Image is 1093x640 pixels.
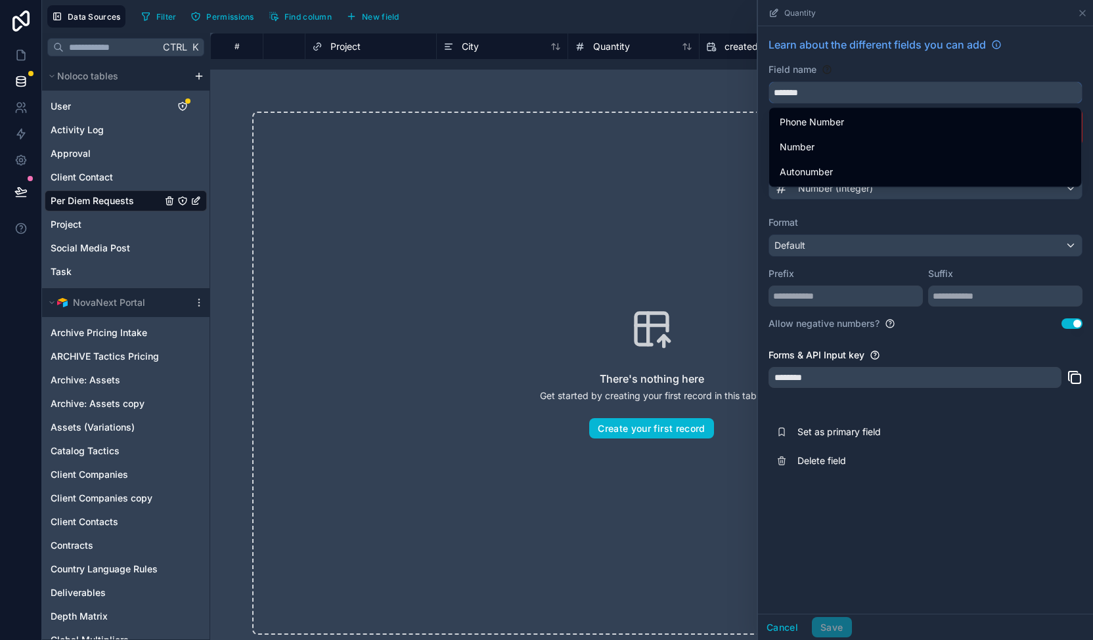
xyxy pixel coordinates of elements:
[362,12,399,22] span: New field
[593,40,630,53] span: Quantity
[57,70,118,83] span: Noloco tables
[221,41,253,51] div: #
[45,582,207,603] div: Deliverables
[797,454,987,467] span: Delete field
[42,62,210,639] div: scrollable content
[600,371,704,387] h2: There's nothing here
[47,5,125,28] button: Data Sources
[73,296,145,309] span: NovaNext Portal
[45,417,207,438] div: Assets (Variations)
[769,267,923,280] label: Prefix
[797,425,987,438] span: Set as primary field
[51,492,152,505] span: Client Companies copy
[45,96,207,117] div: User
[769,37,1002,53] a: Learn about the different fields you can add
[780,139,814,155] span: Number
[45,119,207,140] div: Activity Log
[51,218,81,231] span: Project
[540,389,764,402] p: Get started by creating your first record in this table
[589,418,713,439] button: Create your first record
[45,293,189,312] button: Airtable LogoNovaNext Portal
[51,265,72,278] span: Task
[51,147,91,160] span: Approval
[45,370,207,391] div: Archive: Assets
[774,240,805,251] span: Default
[45,214,207,235] div: Project
[769,37,986,53] span: Learn about the different fields you can add
[45,143,207,164] div: Approval
[45,511,207,532] div: Client Contacts
[769,446,1082,475] button: Delete field
[45,67,189,85] button: Noloco tables
[51,242,130,255] span: Social Media Post
[51,123,104,137] span: Activity Log
[206,12,254,22] span: Permissions
[45,346,207,367] div: ARCHIVE Tactics Pricing
[769,216,1082,229] label: Format
[51,171,113,184] span: Client Contact
[186,7,258,26] button: Permissions
[769,417,1082,446] button: Set as primary field
[769,234,1082,257] button: Default
[51,468,128,481] span: Client Companies
[51,194,134,207] span: Per Diem Requests
[190,43,200,52] span: K
[51,515,118,528] span: Client Contacts
[156,12,177,22] span: Filter
[725,40,769,53] span: created at
[51,326,147,339] span: Archive Pricing Intake
[284,12,332,22] span: Find column
[769,177,1082,200] button: Number (Integer)
[136,7,181,26] button: Filter
[51,610,108,623] span: Depth Matrix
[928,267,1082,280] label: Suffix
[51,350,159,363] span: ARCHIVE Tactics Pricing
[45,440,207,461] div: Catalog Tactics
[264,7,336,26] button: Find column
[798,182,873,195] span: Number (Integer)
[57,297,68,308] img: Airtable Logo
[51,100,71,113] span: User
[51,397,145,410] span: Archive: Assets copy
[186,7,263,26] a: Permissions
[45,167,207,188] div: Client Contact
[780,164,833,180] span: Autonumber
[462,40,479,53] span: City
[330,40,361,53] span: Project
[51,563,158,576] span: Country Language Rules
[45,261,207,282] div: Task
[45,393,207,414] div: Archive: Assets copy
[51,421,135,434] span: Assets (Variations)
[51,444,120,458] span: Catalog Tactics
[45,322,207,343] div: Archive Pricing Intake
[342,7,404,26] button: New field
[780,114,844,130] span: Phone Number
[68,12,121,22] span: Data Sources
[51,586,106,599] span: Deliverables
[769,317,880,330] label: Allow negative numbers?
[45,606,207,627] div: Depth Matrix
[51,373,120,387] span: Archive: Assets
[45,488,207,509] div: Client Companies copy
[45,535,207,556] div: Contracts
[758,617,807,638] button: Cancel
[162,39,189,55] span: Ctrl
[51,539,93,552] span: Contracts
[769,63,816,76] label: Field name
[45,238,207,259] div: Social Media Post
[45,464,207,485] div: Client Companies
[769,349,864,362] label: Forms & API Input key
[45,190,207,211] div: Per Diem Requests
[45,559,207,580] div: Country Language Rules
